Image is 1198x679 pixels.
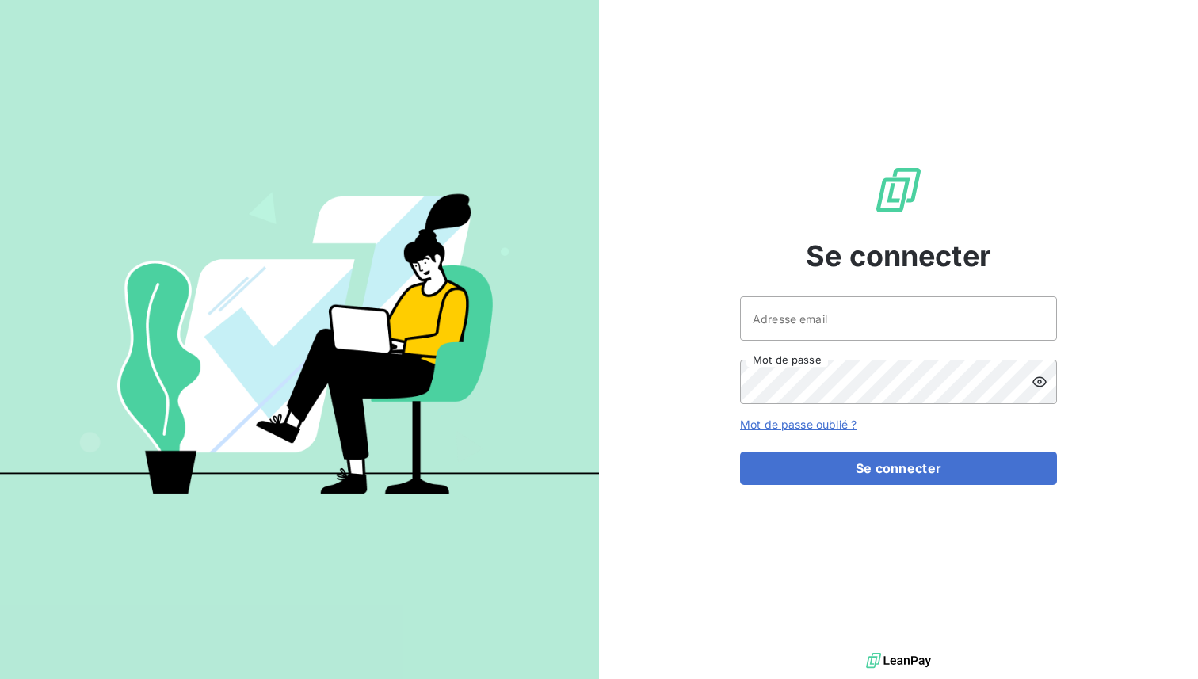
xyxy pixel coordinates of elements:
[740,418,857,431] a: Mot de passe oublié ?
[866,649,931,673] img: logo
[740,296,1057,341] input: placeholder
[873,165,924,216] img: Logo LeanPay
[806,235,991,277] span: Se connecter
[740,452,1057,485] button: Se connecter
